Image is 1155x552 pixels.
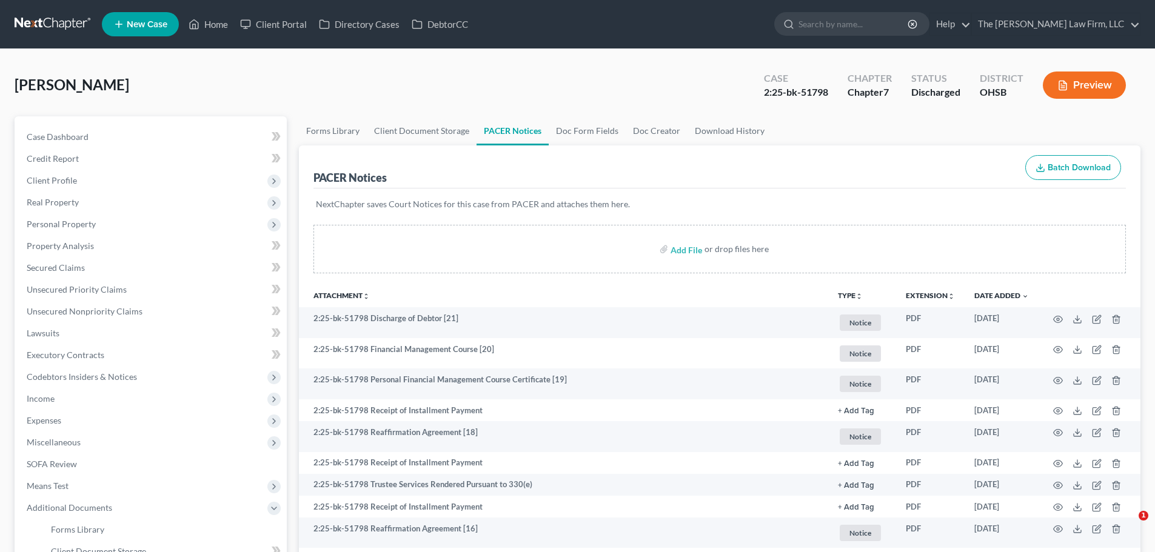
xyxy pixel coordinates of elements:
[127,20,167,29] span: New Case
[313,170,387,185] div: PACER Notices
[1139,511,1148,520] span: 1
[896,474,965,496] td: PDF
[27,241,94,251] span: Property Analysis
[965,452,1039,474] td: [DATE]
[1022,293,1029,300] i: expand_more
[15,76,129,93] span: [PERSON_NAME]
[316,198,1123,210] p: NextChapter saves Court Notices for this case from PACER and attaches them here.
[688,116,772,145] a: Download History
[17,344,287,366] a: Executory Contracts
[896,307,965,338] td: PDF
[838,460,874,468] button: + Add Tag
[948,293,955,300] i: unfold_more
[17,126,287,148] a: Case Dashboard
[883,86,889,98] span: 7
[980,85,1023,99] div: OHSB
[17,322,287,344] a: Lawsuits
[838,407,874,415] button: + Add Tag
[17,453,287,475] a: SOFA Review
[840,376,881,392] span: Notice
[705,243,769,255] div: or drop files here
[896,338,965,369] td: PDF
[838,344,886,364] a: Notice
[911,71,960,85] div: Status
[911,85,960,99] div: Discharged
[838,457,886,468] a: + Add Tag
[896,496,965,517] td: PDF
[27,393,55,404] span: Income
[51,524,104,534] span: Forms Library
[27,153,79,164] span: Credit Report
[855,293,863,300] i: unfold_more
[363,293,370,300] i: unfold_more
[27,306,142,316] span: Unsecured Nonpriority Claims
[299,399,828,421] td: 2:25-bk-51798 Receipt of Installment Payment
[299,368,828,399] td: 2:25-bk-51798 Personal Financial Management Course Certificate [19]
[965,474,1039,496] td: [DATE]
[1048,162,1111,173] span: Batch Download
[477,116,549,145] a: PACER Notices
[840,428,881,445] span: Notice
[980,71,1023,85] div: District
[838,292,863,300] button: TYPEunfold_more
[840,525,881,541] span: Notice
[1114,511,1143,540] iframe: Intercom live chat
[896,399,965,421] td: PDF
[848,71,892,85] div: Chapter
[234,13,313,35] a: Client Portal
[27,481,69,491] span: Means Test
[27,284,127,294] span: Unsecured Priority Claims
[27,502,112,513] span: Additional Documents
[27,371,137,382] span: Codebtors Insiders & Notices
[896,421,965,452] td: PDF
[27,437,81,447] span: Miscellaneous
[838,405,886,416] a: + Add Tag
[17,301,287,322] a: Unsecured Nonpriority Claims
[17,148,287,170] a: Credit Report
[299,452,828,474] td: 2:25-bk-51798 Receipt of Installment Payment
[930,13,971,35] a: Help
[838,427,886,447] a: Notice
[965,368,1039,399] td: [DATE]
[965,496,1039,517] td: [DATE]
[17,235,287,257] a: Property Analysis
[27,262,85,273] span: Secured Claims
[764,71,828,85] div: Case
[896,517,965,548] td: PDF
[838,313,886,333] a: Notice
[549,116,626,145] a: Doc Form Fields
[626,116,688,145] a: Doc Creator
[838,501,886,513] a: + Add Tag
[1043,71,1126,99] button: Preview
[27,175,77,185] span: Client Profile
[41,519,287,540] a: Forms Library
[17,279,287,301] a: Unsecured Priority Claims
[972,13,1140,35] a: The [PERSON_NAME] Law Firm, LLC
[299,338,828,369] td: 2:25-bk-51798 Financial Management Course [20]
[299,421,828,452] td: 2:25-bk-51798 Reaffirmation Agreement [18]
[182,13,234,35] a: Home
[965,421,1039,452] td: [DATE]
[965,517,1039,548] td: [DATE]
[299,474,828,496] td: 2:25-bk-51798 Trustee Services Rendered Pursuant to 330(e)
[27,350,104,360] span: Executory Contracts
[965,399,1039,421] td: [DATE]
[840,345,881,362] span: Notice
[27,197,79,207] span: Real Property
[764,85,828,99] div: 2:25-bk-51798
[313,13,406,35] a: Directory Cases
[27,219,96,229] span: Personal Property
[838,482,874,490] button: + Add Tag
[27,328,59,338] span: Lawsuits
[838,479,886,490] a: + Add Tag
[406,13,474,35] a: DebtorCC
[965,307,1039,338] td: [DATE]
[798,13,909,35] input: Search by name...
[17,257,287,279] a: Secured Claims
[313,291,370,300] a: Attachmentunfold_more
[299,496,828,517] td: 2:25-bk-51798 Receipt of Installment Payment
[838,504,874,511] button: + Add Tag
[299,517,828,548] td: 2:25-bk-51798 Reaffirmation Agreement [16]
[27,415,61,425] span: Expenses
[974,291,1029,300] a: Date Added expand_more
